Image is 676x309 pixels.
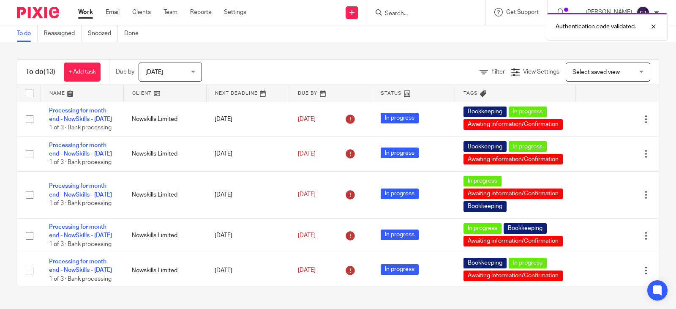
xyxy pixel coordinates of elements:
a: Processing for month end - NowSkills - [DATE] [49,108,112,122]
td: Nowskills Limited [123,218,206,253]
span: [DATE] [298,232,316,238]
span: In progress [509,107,547,117]
span: In progress [509,141,547,152]
span: [DATE] [298,116,316,122]
td: Nowskills Limited [123,171,206,218]
img: Pixie [17,7,59,18]
span: 1 of 3 · Bank processing [49,241,112,247]
span: In progress [381,148,419,158]
span: In progress [381,113,419,123]
span: Awaiting information/Confirmation [463,189,563,199]
span: [DATE] [298,151,316,157]
p: Due by [116,68,134,76]
span: Select saved view [572,69,620,75]
td: [DATE] [206,218,289,253]
td: [DATE] [206,253,289,288]
a: Done [124,25,145,42]
span: In progress [381,189,419,199]
span: Awaiting information/Confirmation [463,236,563,246]
span: Awaiting information/Confirmation [463,119,563,130]
td: Nowskills Limited [123,137,206,171]
span: Awaiting information/Confirmation [463,271,563,281]
a: Processing for month end - NowSkills - [DATE] [49,183,112,197]
a: Clients [132,8,151,16]
span: Bookkeeping [463,141,507,152]
span: 1 of 3 · Bank processing [49,160,112,166]
span: In progress [509,258,547,268]
a: + Add task [64,63,101,82]
span: Bookkeeping [463,201,507,212]
span: 1 of 3 · Bank processing [49,200,112,206]
span: View Settings [523,69,559,75]
span: Bookkeeping [463,258,507,268]
img: svg%3E [636,6,650,19]
a: Work [78,8,93,16]
span: Filter [491,69,505,75]
span: (13) [44,68,55,75]
span: 1 of 3 · Bank processing [49,125,112,131]
td: [DATE] [206,137,289,171]
p: Authentication code validated. [556,22,636,31]
td: [DATE] [206,102,289,137]
a: Reassigned [44,25,82,42]
span: Tags [463,91,478,96]
a: Processing for month end - NowSkills - [DATE] [49,259,112,273]
a: Processing for month end - NowSkills - [DATE] [49,224,112,238]
td: Nowskills Limited [123,253,206,288]
td: Nowskills Limited [123,102,206,137]
a: Snoozed [88,25,118,42]
span: [DATE] [298,192,316,198]
span: 1 of 3 · Bank processing [49,276,112,282]
span: [DATE] [145,69,163,75]
span: In progress [463,176,502,186]
a: Processing for month end - NowSkills - [DATE] [49,142,112,157]
a: Team [164,8,177,16]
span: In progress [381,264,419,275]
span: In progress [381,230,419,240]
td: [DATE] [206,171,289,218]
a: Settings [224,8,246,16]
span: In progress [463,223,502,234]
span: Awaiting information/Confirmation [463,154,563,164]
a: To do [17,25,38,42]
h1: To do [26,68,55,77]
span: Bookkeeping [463,107,507,117]
a: Reports [190,8,211,16]
span: [DATE] [298,268,316,273]
span: Bookkeeping [504,223,547,234]
a: Email [106,8,120,16]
